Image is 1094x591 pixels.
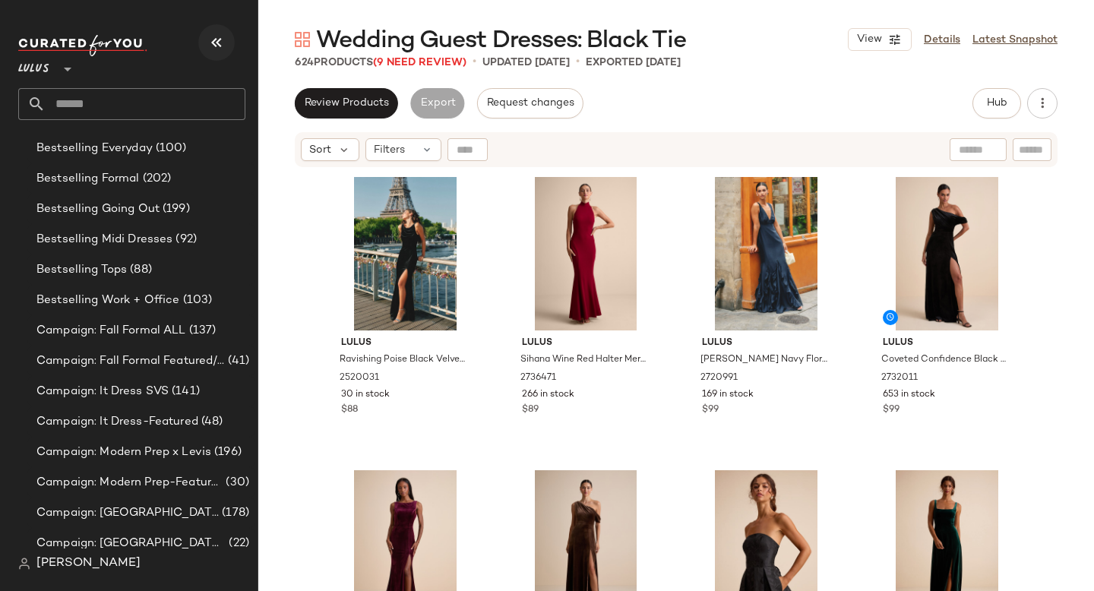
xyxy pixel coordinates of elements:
[883,337,1011,350] span: Lulus
[316,26,686,56] span: Wedding Guest Dresses: Black Tie
[36,555,141,573] span: [PERSON_NAME]
[486,97,574,109] span: Request changes
[36,261,127,279] span: Bestselling Tops
[295,88,398,119] button: Review Products
[153,140,187,157] span: (100)
[223,474,249,491] span: (30)
[160,201,190,218] span: (199)
[702,403,719,417] span: $99
[477,88,583,119] button: Request changes
[700,371,738,385] span: 2720991
[856,33,882,46] span: View
[340,353,468,367] span: Ravishing Poise Black Velvet Cowl Back Sleeveless Maxi Dress
[522,403,539,417] span: $89
[36,140,153,157] span: Bestselling Everyday
[169,383,200,400] span: (141)
[883,388,935,402] span: 653 in stock
[172,231,197,248] span: (92)
[36,504,219,522] span: Campaign: [GEOGRAPHIC_DATA] Best Sellers
[36,322,186,340] span: Campaign: Fall Formal ALL
[586,55,681,71] p: Exported [DATE]
[226,535,249,552] span: (22)
[225,352,249,370] span: (41)
[304,97,389,109] span: Review Products
[341,388,390,402] span: 30 in stock
[340,371,379,385] span: 2520031
[180,292,213,309] span: (103)
[972,32,1058,48] a: Latest Snapshot
[186,322,217,340] span: (137)
[510,177,662,330] img: 2736471_02_front_2025-09-16.jpg
[36,201,160,218] span: Bestselling Going Out
[295,32,310,47] img: svg%3e
[18,558,30,570] img: svg%3e
[219,504,249,522] span: (178)
[36,413,198,431] span: Campaign: It Dress-Featured
[36,231,172,248] span: Bestselling Midi Dresses
[881,353,1010,367] span: Coveted Confidence Black Velvet Asymmetrical Maxi Dress
[702,388,754,402] span: 169 in stock
[473,53,476,71] span: •
[520,353,649,367] span: Sihana Wine Red Halter Mermaid Maxi Dress
[871,177,1023,330] img: 2732011_02_front_2025-09-23.jpg
[140,170,172,188] span: (202)
[18,52,49,79] span: Lulus
[881,371,918,385] span: 2732011
[309,142,331,158] span: Sort
[198,413,223,431] span: (48)
[36,383,169,400] span: Campaign: It Dress SVS
[520,371,556,385] span: 2736471
[522,337,650,350] span: Lulus
[374,142,405,158] span: Filters
[36,474,223,491] span: Campaign: Modern Prep-Featured
[36,292,180,309] span: Bestselling Work + Office
[36,352,225,370] span: Campaign: Fall Formal Featured/Styled
[36,170,140,188] span: Bestselling Formal
[700,353,829,367] span: [PERSON_NAME] Navy Floral Sleeveless Ruffled Maxi Dress
[341,403,358,417] span: $88
[211,444,242,461] span: (196)
[702,337,830,350] span: Lulus
[883,403,900,417] span: $99
[18,35,147,56] img: cfy_white_logo.C9jOOHJF.svg
[36,444,211,461] span: Campaign: Modern Prep x Levis
[848,28,912,51] button: View
[341,337,470,350] span: Lulus
[295,55,466,71] div: Products
[972,88,1021,119] button: Hub
[482,55,570,71] p: updated [DATE]
[373,57,466,68] span: (9 Need Review)
[329,177,482,330] img: 13111841_2520031.jpg
[295,57,314,68] span: 624
[690,177,843,330] img: 13112101_2720991.jpg
[576,53,580,71] span: •
[36,535,226,552] span: Campaign: [GEOGRAPHIC_DATA] FEATURED
[924,32,960,48] a: Details
[986,97,1007,109] span: Hub
[522,388,574,402] span: 266 in stock
[127,261,152,279] span: (88)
